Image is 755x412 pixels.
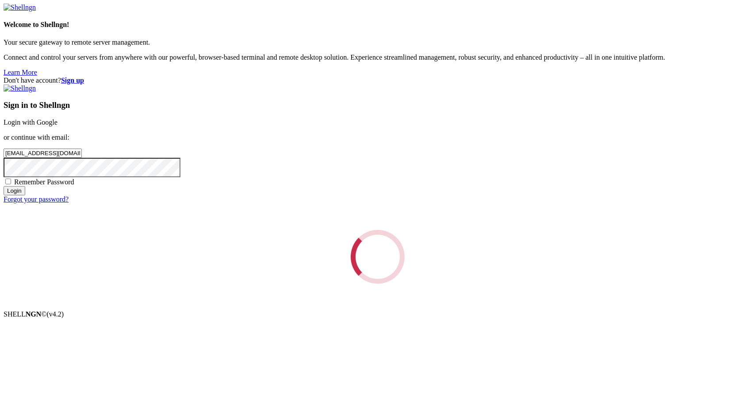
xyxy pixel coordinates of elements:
[4,310,64,318] span: SHELL ©
[4,38,751,46] p: Your secure gateway to remote server management.
[4,84,36,92] img: Shellngn
[47,310,64,318] span: 4.2.0
[4,186,25,195] input: Login
[4,149,82,158] input: Email address
[4,100,751,110] h3: Sign in to Shellngn
[4,118,57,126] a: Login with Google
[61,76,84,84] a: Sign up
[4,195,69,203] a: Forgot your password?
[4,53,751,61] p: Connect and control your servers from anywhere with our powerful, browser-based terminal and remo...
[4,21,751,29] h4: Welcome to Shellngn!
[4,134,751,141] p: or continue with email:
[5,179,11,184] input: Remember Password
[26,310,42,318] b: NGN
[4,69,37,76] a: Learn More
[4,4,36,11] img: Shellngn
[4,76,751,84] div: Don't have account?
[14,178,74,186] span: Remember Password
[351,230,405,284] div: Loading...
